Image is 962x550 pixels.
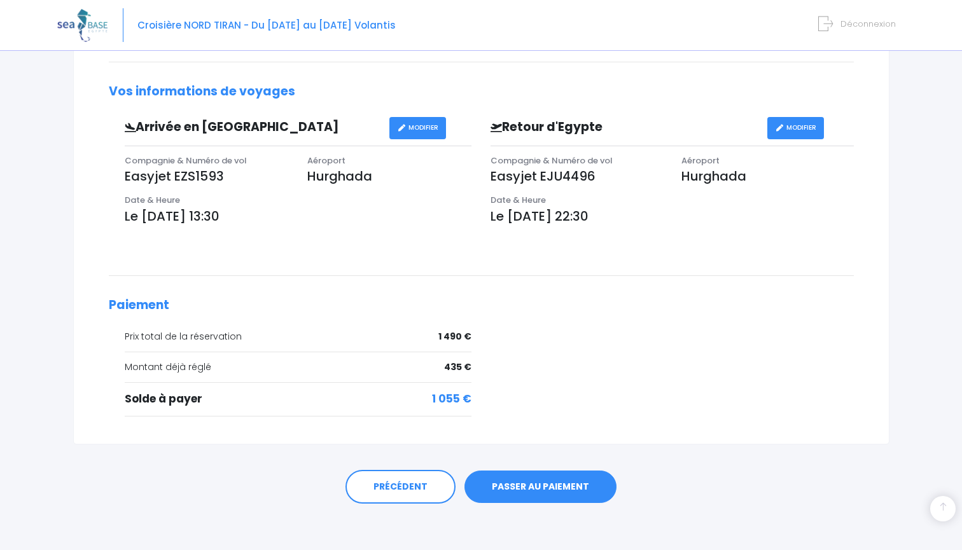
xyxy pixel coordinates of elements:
p: Easyjet EJU4496 [491,167,662,186]
p: Le [DATE] 13:30 [125,207,472,226]
p: Le [DATE] 22:30 [491,207,854,226]
a: MODIFIER [767,117,824,139]
h2: Vos informations de voyages [109,85,854,99]
h3: Arrivée en [GEOGRAPHIC_DATA] [115,120,390,135]
h3: Retour d'Egypte [481,120,767,135]
span: 1 055 € [432,391,471,408]
span: 435 € [444,361,471,374]
p: Hurghada [307,167,471,186]
span: Aéroport [681,155,720,167]
span: Date & Heure [125,194,180,206]
span: Aéroport [307,155,345,167]
span: Croisière NORD TIRAN - Du [DATE] au [DATE] Volantis [137,18,396,32]
span: Date & Heure [491,194,546,206]
a: PRÉCÉDENT [345,470,456,504]
div: Montant déjà réglé [125,361,472,374]
div: Prix total de la réservation [125,330,472,343]
p: Easyjet EZS1593 [125,167,289,186]
span: 1 490 € [438,330,471,343]
a: MODIFIER [389,117,446,139]
a: PASSER AU PAIEMENT [464,471,617,504]
span: Compagnie & Numéro de vol [491,155,613,167]
span: Déconnexion [840,18,896,30]
span: Compagnie & Numéro de vol [125,155,247,167]
p: Hurghada [681,167,853,186]
h2: Paiement [109,298,854,313]
div: Solde à payer [125,391,472,408]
